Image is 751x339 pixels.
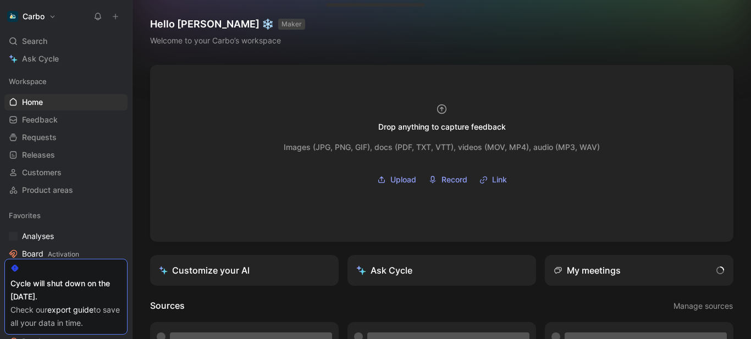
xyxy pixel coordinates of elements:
div: Workspace [4,73,128,90]
span: Ask Cycle [22,52,59,65]
a: Releases [4,147,128,163]
a: Requests [4,129,128,146]
div: Cycle will shut down on the [DATE]. [10,277,122,303]
div: My meetings [554,264,621,277]
a: export guide [47,305,93,314]
div: Images (JPG, PNG, GIF), docs (PDF, TXT, VTT), videos (MOV, MP4), audio (MP3, WAV) [284,141,600,154]
button: CarboCarbo [4,9,59,24]
div: Ask Cycle [356,264,412,277]
div: Welcome to your Carbo’s workspace [150,34,305,47]
span: Upload [390,173,416,186]
span: Record [441,173,467,186]
span: Workspace [9,76,47,87]
span: Customers [22,167,62,178]
span: Manage sources [673,299,733,313]
span: Releases [22,149,55,160]
a: Feedback [4,112,128,128]
a: Customize your AI [150,255,339,286]
span: Product areas [22,185,73,196]
button: Link [476,171,511,188]
span: Feedback [22,114,58,125]
h2: Sources [150,299,185,313]
a: Product areas [4,182,128,198]
h1: Carbo [23,12,45,21]
button: Record [424,171,471,188]
span: Home [22,97,43,108]
span: Board [22,248,79,260]
a: Customers [4,164,128,181]
div: Customize your AI [159,264,250,277]
span: Search [22,35,47,48]
button: Upload [373,171,420,188]
span: Favorites [9,210,41,221]
span: Link [492,173,507,186]
span: Activation [48,250,79,258]
span: Analyses [22,231,54,242]
div: Check our to save all your data in time. [10,303,122,330]
span: Requests [22,132,57,143]
div: Search [4,33,128,49]
img: Carbo [7,11,18,22]
h1: Hello [PERSON_NAME] ❄️ [150,18,305,31]
a: BoardActivation [4,246,128,262]
div: Favorites [4,207,128,224]
button: Ask Cycle [347,255,536,286]
a: Ask Cycle [4,51,128,67]
a: Analyses [4,228,128,244]
a: Home [4,94,128,110]
button: Manage sources [673,299,733,313]
div: Drop anything to capture feedback [378,120,506,134]
button: MAKER [278,19,305,30]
